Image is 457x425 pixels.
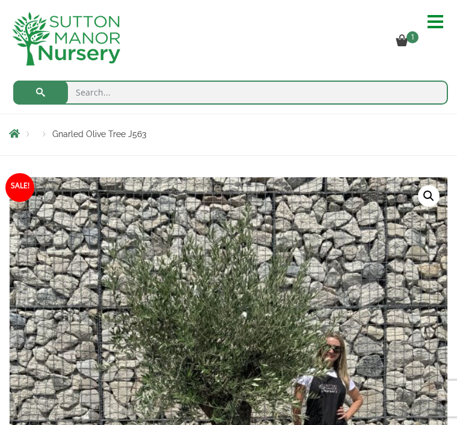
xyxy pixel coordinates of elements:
[406,31,419,43] span: 1
[12,12,120,66] img: newlogo.png
[9,127,448,142] nav: Breadcrumbs
[5,173,34,202] span: Sale!
[13,81,448,105] input: Search...
[418,185,440,207] a: View full-screen image gallery
[396,37,422,48] a: 1
[52,129,146,139] span: Gnarled Olive Tree J563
